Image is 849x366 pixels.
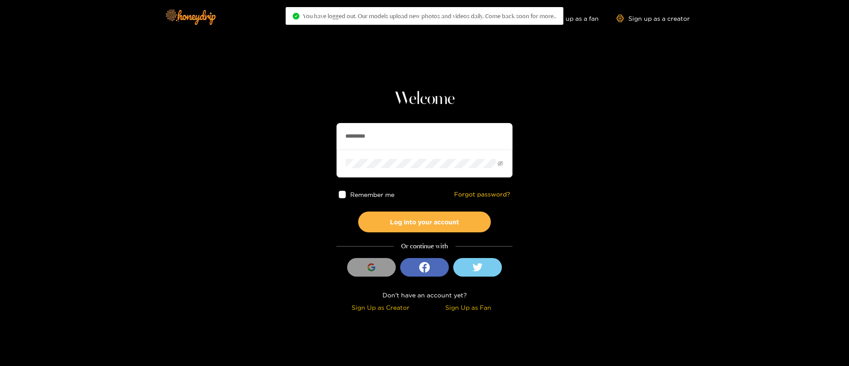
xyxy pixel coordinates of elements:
div: Sign Up as Creator [339,302,422,312]
a: Forgot password? [454,191,510,198]
span: Remember me [351,191,395,198]
span: check-circle [293,13,299,19]
span: eye-invisible [497,161,503,166]
h1: Welcome [337,89,512,110]
div: Sign Up as Fan [427,302,510,312]
button: Log into your account [358,212,491,232]
div: Or continue with [337,241,512,251]
a: Sign up as a fan [538,15,599,22]
span: You have logged out. Our models upload new photos and videos daily. Come back soon for more.. [303,12,556,19]
a: Sign up as a creator [616,15,690,22]
div: Don't have an account yet? [337,290,512,300]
